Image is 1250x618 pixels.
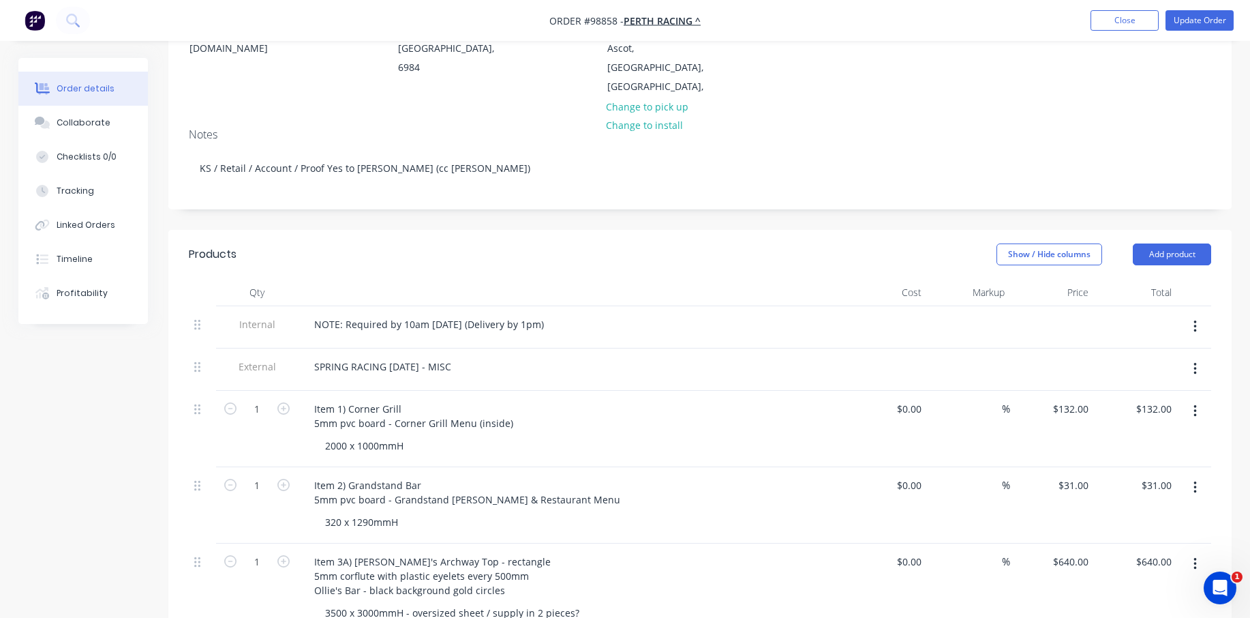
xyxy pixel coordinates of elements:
div: 320 x 1290mmH [314,512,409,532]
span: Internal [222,317,292,332]
button: Change to pick up [599,97,696,115]
div: Timeline [57,253,93,265]
button: Collaborate [18,106,148,140]
div: Cost [843,279,927,306]
button: Change to install [599,116,690,134]
div: Linked Orders [57,219,115,231]
div: Notes [189,128,1211,141]
a: Perth Racing ^ [624,14,701,27]
button: Checklists 0/0 [18,140,148,174]
div: Profitability [57,287,108,299]
span: Order #98858 - [549,14,624,27]
span: 1 [1232,572,1243,583]
button: Tracking [18,174,148,208]
button: Profitability [18,276,148,310]
iframe: Intercom live chat [1204,572,1236,604]
span: % [1002,477,1010,493]
button: Close [1091,10,1159,31]
div: Item 1) Corner Grill 5mm pvc board - Corner Grill Menu (inside) [303,399,524,433]
div: Order details [57,83,115,95]
div: Item 2) Grandstand Bar 5mm pvc board - Grandstand [PERSON_NAME] & Restaurant Menu [303,475,631,510]
div: Item 3A) [PERSON_NAME]'s Archway Top - rectangle 5mm corflute with plastic eyelets every 500mm Ol... [303,552,562,600]
div: KS / Retail / Account / Proof Yes to [PERSON_NAME] (cc [PERSON_NAME]) [189,147,1211,189]
button: Update Order [1165,10,1234,31]
div: Markup [927,279,1011,306]
img: Factory [25,10,45,31]
div: SPRING RACING [DATE] - MISC [303,357,462,377]
button: Show / Hide columns [996,244,1102,265]
div: 2000 x 1000mmH [314,436,414,456]
div: Tracking [57,185,94,197]
div: Ascot, [GEOGRAPHIC_DATA], [GEOGRAPHIC_DATA], [607,39,720,96]
div: Collaborate [57,117,110,129]
button: Timeline [18,242,148,276]
div: Total [1094,279,1178,306]
button: Add product [1133,244,1211,265]
span: % [1002,554,1010,570]
button: Linked Orders [18,208,148,242]
div: NOTE: Required by 10am [DATE] (Delivery by 1pm) [303,314,555,334]
span: External [222,359,292,374]
div: Qty [216,279,298,306]
button: Order details [18,72,148,106]
div: Products [189,246,237,263]
div: Price [1010,279,1094,306]
div: Checklists 0/0 [57,151,117,163]
span: % [1002,401,1010,417]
